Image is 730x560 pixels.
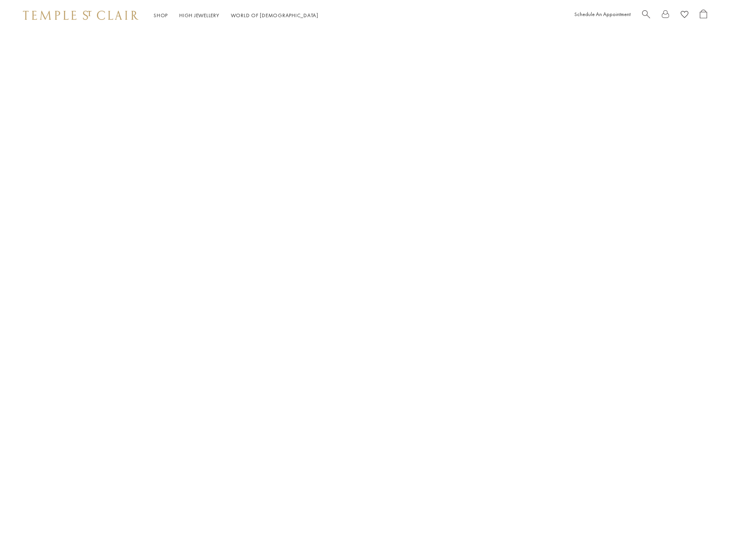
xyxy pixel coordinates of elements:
a: View Wishlist [681,10,688,21]
a: World of [DEMOGRAPHIC_DATA]World of [DEMOGRAPHIC_DATA] [231,12,318,19]
a: Open Shopping Bag [700,10,707,21]
img: Temple St. Clair [23,11,138,20]
a: Schedule An Appointment [574,11,631,18]
a: ShopShop [154,12,168,19]
nav: Main navigation [154,11,318,20]
a: Search [642,10,650,21]
a: High JewelleryHigh Jewellery [179,12,219,19]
